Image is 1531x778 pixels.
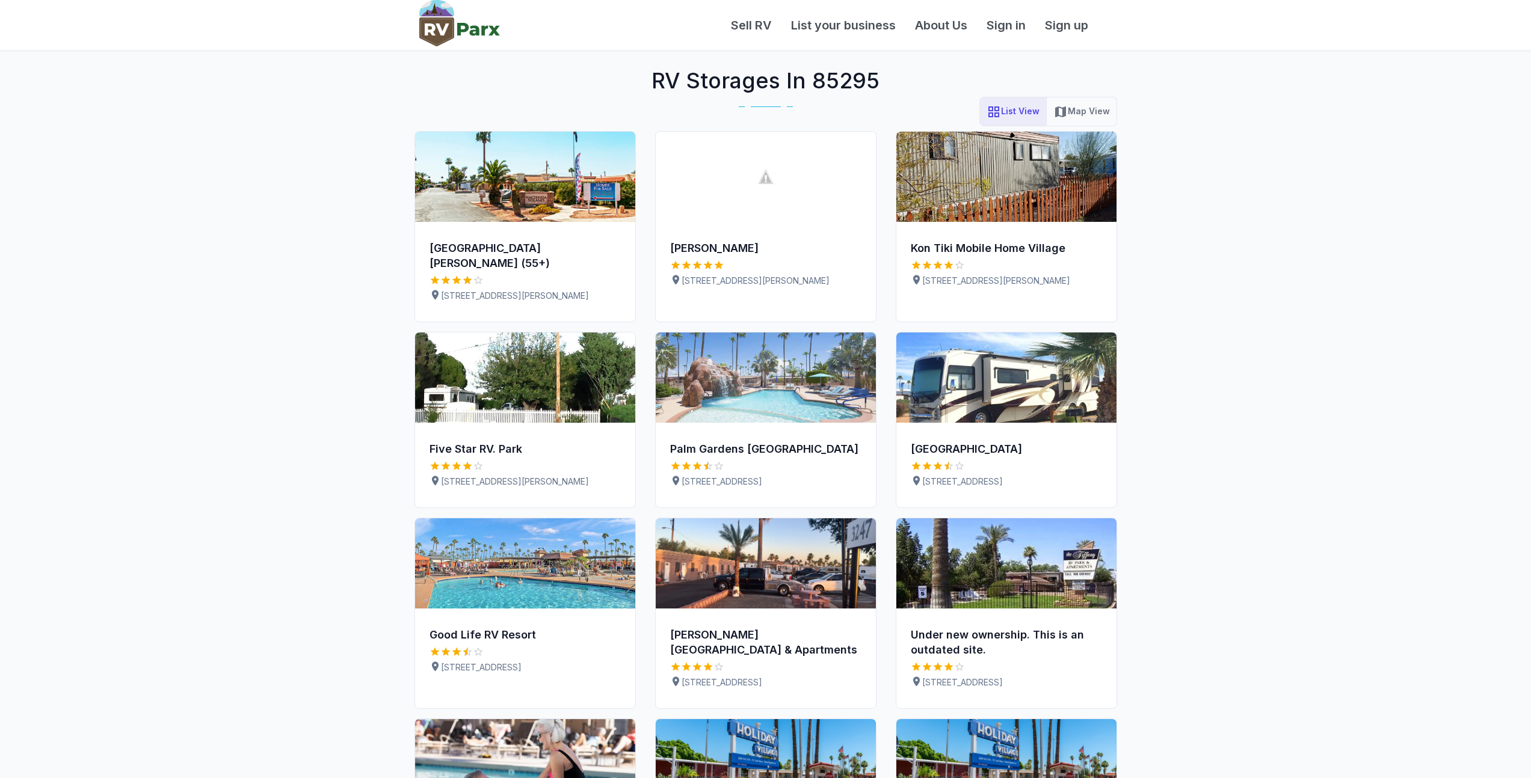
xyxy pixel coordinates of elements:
p: [STREET_ADDRESS] [430,661,621,674]
p: [STREET_ADDRESS] [670,676,861,689]
a: Chandler Meadows[PERSON_NAME]5 Stars[STREET_ADDRESS][PERSON_NAME] [655,131,876,322]
a: Kon Tiki Mobile Home VillageKon Tiki Mobile Home Village4 Stars[STREET_ADDRESS][PERSON_NAME] [896,131,1117,322]
div: Palm Gardens [GEOGRAPHIC_DATA] [670,442,861,457]
a: Mesa Spirit RV Resort[GEOGRAPHIC_DATA]3.5 Stars[STREET_ADDRESS] [896,332,1117,508]
a: Under new ownership. This is an outdated site.Under new ownership. This is an outdated site.4 Sta... [896,518,1117,709]
div: Good Life RV Resort [430,628,621,643]
img: Chandler Meadows [656,132,876,222]
button: map [1046,97,1117,126]
a: Krystle RV Park & Apartments[PERSON_NAME][GEOGRAPHIC_DATA] & Apartments4 Stars[STREET_ADDRESS] [655,518,876,709]
img: Palm Gardens MHC & RV Park [656,332,876,423]
img: Krystle RV Park & Apartments [656,518,876,608]
a: List your business [781,16,905,34]
a: About Us [905,16,977,34]
img: Kon Tiki Mobile Home Village [896,132,1117,222]
div: Kon Tiki Mobile Home Village [911,241,1102,256]
p: [STREET_ADDRESS][PERSON_NAME] [670,274,861,287]
a: Five Star RV. ParkFive Star RV. Park4 Stars[STREET_ADDRESS][PERSON_NAME] [414,332,636,508]
a: Hacienda Solano Resort (55+)[GEOGRAPHIC_DATA][PERSON_NAME] (55+)4 Stars[STREET_ADDRESS][PERSON_NAME] [414,131,636,322]
div: [GEOGRAPHIC_DATA][PERSON_NAME] (55+) [430,241,621,271]
div: Under new ownership. This is an outdated site. [911,628,1102,658]
div: [GEOGRAPHIC_DATA] [911,442,1102,457]
div: [PERSON_NAME] [670,241,861,256]
img: Mesa Spirit RV Resort [896,332,1117,423]
img: Hacienda Solano Resort (55+) [415,132,635,222]
a: Sell RV [721,16,781,34]
a: Sign up [1035,16,1098,34]
button: list [979,97,1047,126]
div: Five Star RV. Park [430,442,621,457]
p: [STREET_ADDRESS][PERSON_NAME] [911,274,1102,287]
img: Under new ownership. This is an outdated site. [896,518,1117,608]
p: [STREET_ADDRESS] [670,475,861,488]
p: [STREET_ADDRESS][PERSON_NAME] [430,475,621,488]
h2: RV Storages In 85295 [405,50,1127,97]
p: [STREET_ADDRESS][PERSON_NAME] [430,289,621,302]
a: Palm Gardens MHC & RV ParkPalm Gardens [GEOGRAPHIC_DATA]3.5 Stars[STREET_ADDRESS] [655,332,876,508]
div: List/Map View Toggle [979,97,1117,126]
a: Good Life RV ResortGood Life RV Resort3.5 Stars[STREET_ADDRESS] [414,518,636,709]
p: [STREET_ADDRESS] [911,676,1102,689]
a: Sign in [977,16,1035,34]
img: Five Star RV. Park [415,332,635,423]
p: [STREET_ADDRESS] [911,475,1102,488]
img: Good Life RV Resort [415,518,635,608]
div: [PERSON_NAME][GEOGRAPHIC_DATA] & Apartments [670,628,861,658]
